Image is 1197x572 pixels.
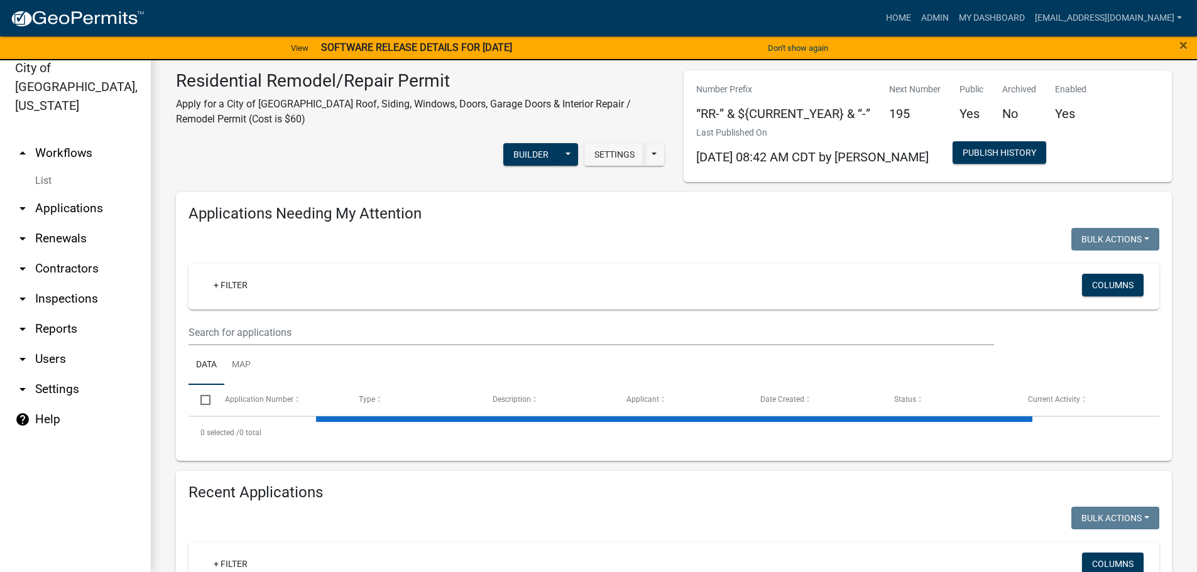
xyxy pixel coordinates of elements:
[1002,83,1036,96] p: Archived
[889,83,941,96] p: Next Number
[748,385,882,415] datatable-header-cell: Date Created
[204,274,258,296] a: + Filter
[15,146,30,161] i: arrow_drop_up
[15,382,30,397] i: arrow_drop_down
[189,385,212,415] datatable-header-cell: Select
[189,483,1159,502] h4: Recent Applications
[15,231,30,246] i: arrow_drop_down
[176,97,665,127] p: Apply for a City of [GEOGRAPHIC_DATA] Roof, Siding, Windows, Doors, Garage Doors & Interior Repai...
[212,385,346,415] datatable-header-cell: Application Number
[1028,395,1080,404] span: Current Activity
[15,291,30,306] i: arrow_drop_down
[1055,83,1086,96] p: Enabled
[15,201,30,216] i: arrow_drop_down
[1071,228,1159,251] button: Bulk Actions
[615,385,748,415] datatable-header-cell: Applicant
[953,148,1046,158] wm-modal-confirm: Workflow Publish History
[481,385,615,415] datatable-header-cell: Description
[894,395,916,404] span: Status
[176,70,665,92] h3: Residential Remodel/Repair Permit
[696,126,929,139] p: Last Published On
[953,141,1046,164] button: Publish History
[882,385,1016,415] datatable-header-cell: Status
[889,106,941,121] h5: 195
[1016,385,1150,415] datatable-header-cell: Current Activity
[1071,507,1159,529] button: Bulk Actions
[1002,106,1036,121] h5: No
[321,41,512,53] strong: SOFTWARE RELEASE DETAILS FOR [DATE]
[696,106,870,121] h5: “RR-” & ${CURRENT_YEAR} & “-”
[959,83,983,96] p: Public
[959,106,983,121] h5: Yes
[359,395,375,404] span: Type
[225,395,293,404] span: Application Number
[189,417,1159,448] div: 0 total
[1082,274,1144,296] button: Columns
[224,345,258,386] a: Map
[503,143,559,166] button: Builder
[763,38,833,58] button: Don't show again
[1030,6,1187,30] a: [EMAIL_ADDRESS][DOMAIN_NAME]
[696,149,929,165] span: [DATE] 08:42 AM CDT by [PERSON_NAME]
[15,321,30,337] i: arrow_drop_down
[15,261,30,276] i: arrow_drop_down
[954,6,1030,30] a: My Dashboard
[1179,36,1188,54] span: ×
[189,205,1159,223] h4: Applications Needing My Attention
[189,345,224,386] a: Data
[584,143,645,166] button: Settings
[286,38,314,58] a: View
[189,320,994,345] input: Search for applications
[626,395,659,404] span: Applicant
[200,428,239,437] span: 0 selected /
[346,385,480,415] datatable-header-cell: Type
[760,395,804,404] span: Date Created
[696,83,870,96] p: Number Prefix
[881,6,916,30] a: Home
[493,395,531,404] span: Description
[15,412,30,427] i: help
[15,352,30,367] i: arrow_drop_down
[1055,106,1086,121] h5: Yes
[1179,38,1188,53] button: Close
[916,6,954,30] a: Admin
